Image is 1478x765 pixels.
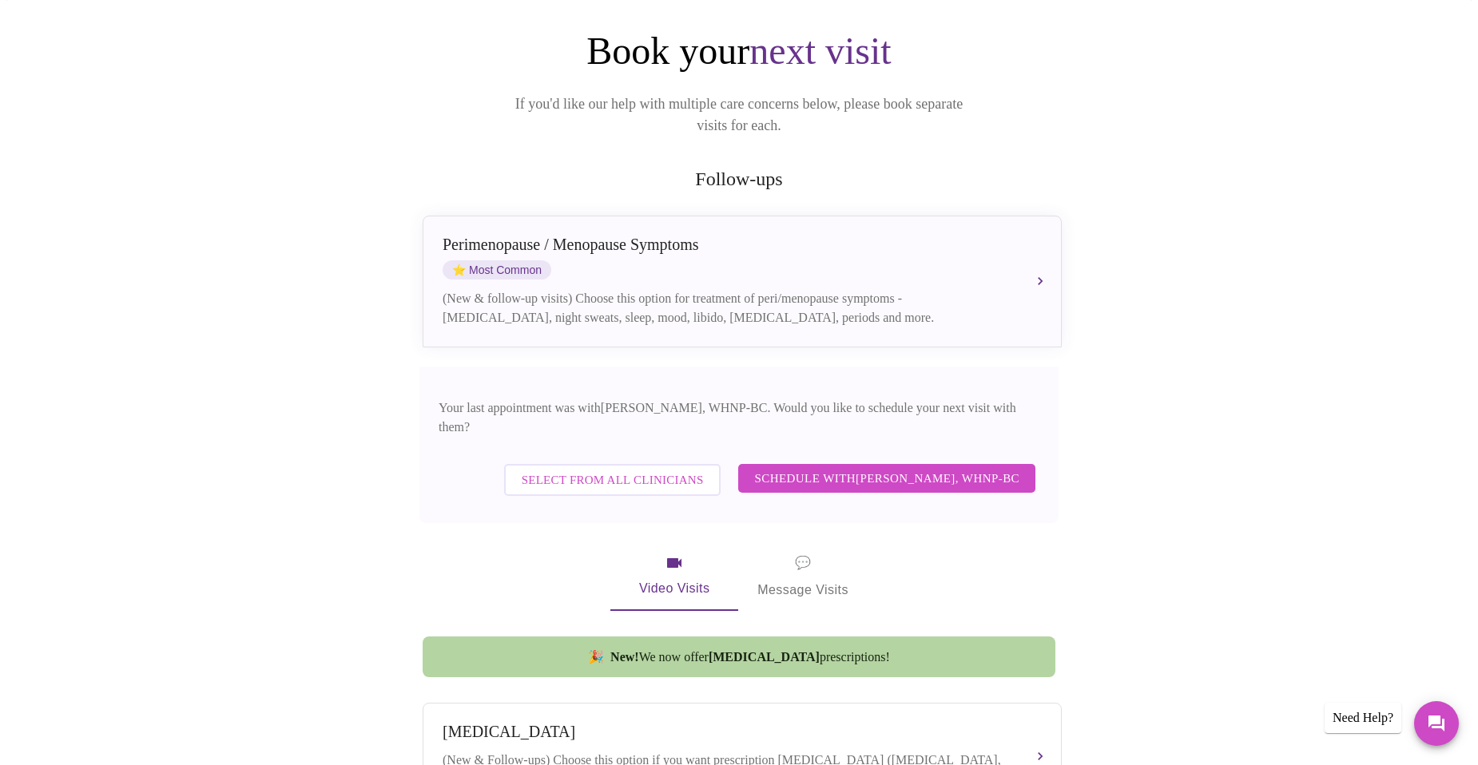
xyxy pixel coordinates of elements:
[588,649,604,664] span: new
[795,552,811,574] span: message
[452,264,466,276] span: star
[630,553,719,600] span: Video Visits
[1325,703,1401,733] div: Need Help?
[419,168,1059,190] h2: Follow-ups
[1414,701,1459,746] button: Messages
[610,650,639,664] strong: New!
[439,398,1039,437] p: Your last appointment was with [PERSON_NAME], WHNP-BC . Would you like to schedule your next visi...
[610,650,890,664] span: We now offer prescriptions!
[738,464,1035,493] button: Schedule with[PERSON_NAME], WHNP-BC
[443,289,1010,327] div: (New & follow-up visits) Choose this option for treatment of peri/menopause symptoms - [MEDICAL_D...
[754,468,1019,489] span: Schedule with [PERSON_NAME], WHNP-BC
[522,470,704,490] span: Select from All Clinicians
[493,93,985,137] p: If you'd like our help with multiple care concerns below, please book separate visits for each.
[443,236,1010,254] div: Perimenopause / Menopause Symptoms
[423,216,1062,347] button: Perimenopause / Menopause SymptomsstarMost Common(New & follow-up visits) Choose this option for ...
[709,650,820,664] strong: [MEDICAL_DATA]
[443,723,1010,741] div: [MEDICAL_DATA]
[757,552,848,601] span: Message Visits
[504,464,721,496] button: Select from All Clinicians
[419,28,1059,74] h1: Book your
[749,30,891,72] span: next visit
[443,260,551,279] span: Most Common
